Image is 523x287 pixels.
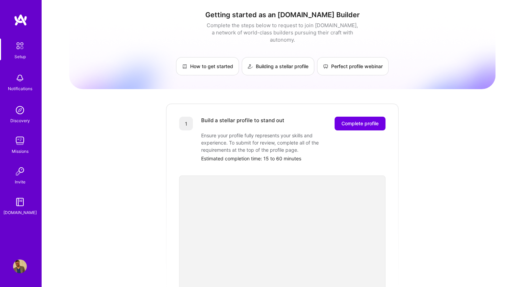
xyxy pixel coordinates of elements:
a: How to get started [176,57,239,75]
img: User Avatar [13,259,27,273]
div: Build a stellar profile to stand out [201,117,284,130]
div: Ensure your profile fully represents your skills and experience. To submit for review, complete a... [201,132,339,153]
img: How to get started [182,64,187,69]
div: Setup [14,53,26,60]
img: Perfect profile webinar [323,64,328,69]
div: Missions [12,148,29,155]
img: logo [14,14,28,26]
div: Notifications [8,85,32,92]
div: [DOMAIN_NAME] [3,209,37,216]
a: Perfect profile webinar [317,57,389,75]
img: teamwork [13,134,27,148]
a: User Avatar [11,259,29,273]
span: Complete profile [341,120,379,127]
div: Discovery [10,117,30,124]
img: setup [13,39,27,53]
div: Invite [15,178,25,185]
img: guide book [13,195,27,209]
img: Invite [13,164,27,178]
img: Building a stellar profile [248,64,253,69]
div: Complete the steps below to request to join [DOMAIN_NAME], a network of world-class builders purs... [205,22,360,43]
div: 1 [179,117,193,130]
div: Estimated completion time: 15 to 60 minutes [201,155,385,162]
img: discovery [13,103,27,117]
h1: Getting started as an [DOMAIN_NAME] Builder [69,11,495,19]
img: bell [13,71,27,85]
button: Complete profile [335,117,385,130]
a: Building a stellar profile [242,57,314,75]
